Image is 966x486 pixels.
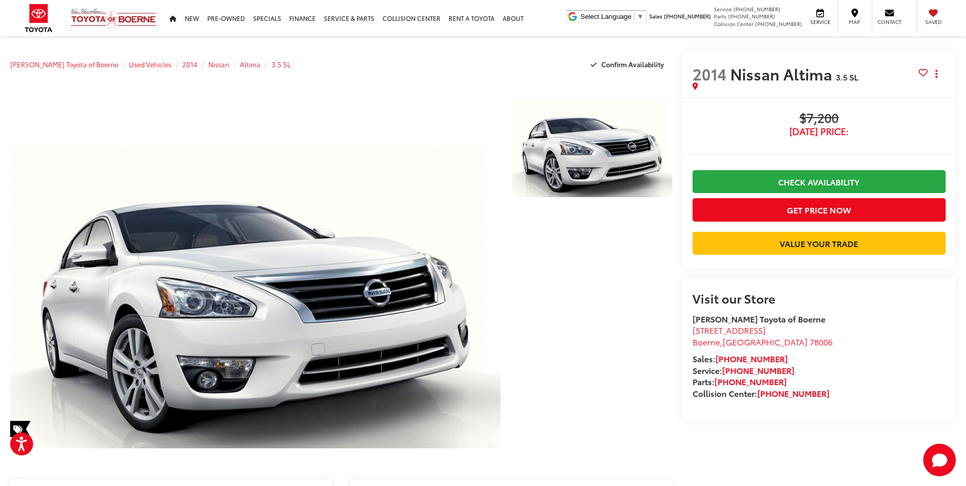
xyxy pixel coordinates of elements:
[693,364,794,376] strong: Service:
[585,56,672,73] button: Confirm Availability
[240,60,261,69] a: Altima
[637,13,644,20] span: ▼
[757,387,830,399] a: [PHONE_NUMBER]
[843,18,866,25] span: Map
[693,336,833,347] span: ,
[693,375,787,387] strong: Parts:
[722,364,794,376] a: [PHONE_NUMBER]
[129,60,172,69] a: Used Vehicles
[693,387,830,399] strong: Collision Center:
[664,12,711,20] span: [PHONE_NUMBER]
[928,65,946,83] button: Actions
[714,20,754,28] span: Collision Center
[923,444,956,476] button: Toggle Chat Window
[693,324,766,336] span: [STREET_ADDRESS]
[877,18,901,25] span: Contact
[512,77,672,197] a: Expand Photo 1
[693,170,946,193] a: Check Availability
[728,12,775,20] span: [PHONE_NUMBER]
[693,313,825,325] strong: [PERSON_NAME] Toyota of Boerne
[693,198,946,221] button: Get Price Now
[649,12,663,20] span: Sales
[714,12,727,20] span: Parts
[693,111,946,126] span: $7,200
[755,20,802,28] span: [PHONE_NUMBER]
[10,77,501,448] a: Expand Photo 0
[693,324,833,347] a: [STREET_ADDRESS] Boerne,[GEOGRAPHIC_DATA] 78006
[693,291,946,305] h2: Visit our Store
[723,336,808,347] span: [GEOGRAPHIC_DATA]
[836,71,858,83] span: 3.5 SL
[715,353,788,364] a: [PHONE_NUMBER]
[693,63,727,85] span: 2014
[714,5,732,13] span: Service
[922,18,945,25] span: Saved
[935,70,937,78] span: dropdown dots
[693,353,788,364] strong: Sales:
[714,375,787,387] a: [PHONE_NUMBER]
[10,421,31,437] span: Special
[809,18,832,25] span: Service
[581,13,644,20] a: Select Language​
[733,5,780,13] span: [PHONE_NUMBER]
[182,60,198,69] a: 2014
[510,75,674,198] img: 2014 Nissan Altima 3.5 SL
[923,444,956,476] svg: Start Chat
[5,75,506,450] img: 2014 Nissan Altima 3.5 SL
[208,60,229,69] a: Nissan
[810,336,833,347] span: 78006
[693,126,946,137] span: [DATE] Price:
[271,60,291,69] a: 3.5 SL
[693,232,946,255] a: Value Your Trade
[70,8,157,29] img: Vic Vaughan Toyota of Boerne
[601,60,664,69] span: Confirm Availability
[730,63,836,85] span: Nissan Altima
[10,60,118,69] a: [PERSON_NAME] Toyota of Boerne
[693,336,720,347] span: Boerne
[581,13,631,20] span: Select Language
